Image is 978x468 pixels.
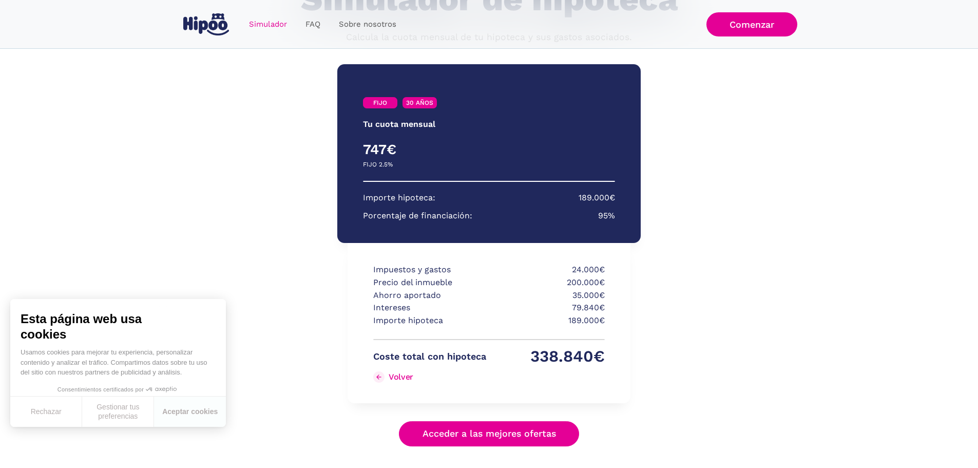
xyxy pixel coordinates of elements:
[373,289,486,302] p: Ahorro aportado
[363,118,435,131] p: Tu cuota mensual
[579,192,615,204] p: 189.000€
[492,350,605,363] p: 338.840€
[492,276,605,289] p: 200.000€
[492,314,605,327] p: 189.000€
[330,14,406,34] a: Sobre nosotros
[373,350,486,363] p: Coste total con hipoteca
[492,289,605,302] p: 35.000€
[373,264,486,276] p: Impuestos y gastos
[363,141,489,158] h4: 747€
[492,264,605,276] p: 24.000€
[181,9,232,40] a: home
[363,97,397,108] a: FIJO
[258,54,720,466] div: Simulador Form success
[492,302,605,314] p: 79.840€
[399,421,580,446] a: Acceder a las mejores ofertas
[373,302,486,314] p: Intereses
[706,12,797,36] a: Comenzar
[373,314,486,327] p: Importe hipoteca
[373,369,486,385] a: Volver
[598,210,615,222] p: 95%
[389,372,413,382] div: Volver
[240,14,296,34] a: Simulador
[402,97,437,108] a: 30 AÑOS
[373,276,486,289] p: Precio del inmueble
[363,210,472,222] p: Porcentaje de financiación:
[363,158,393,171] p: FIJO 2.5%
[296,14,330,34] a: FAQ
[363,192,435,204] p: Importe hipoteca:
